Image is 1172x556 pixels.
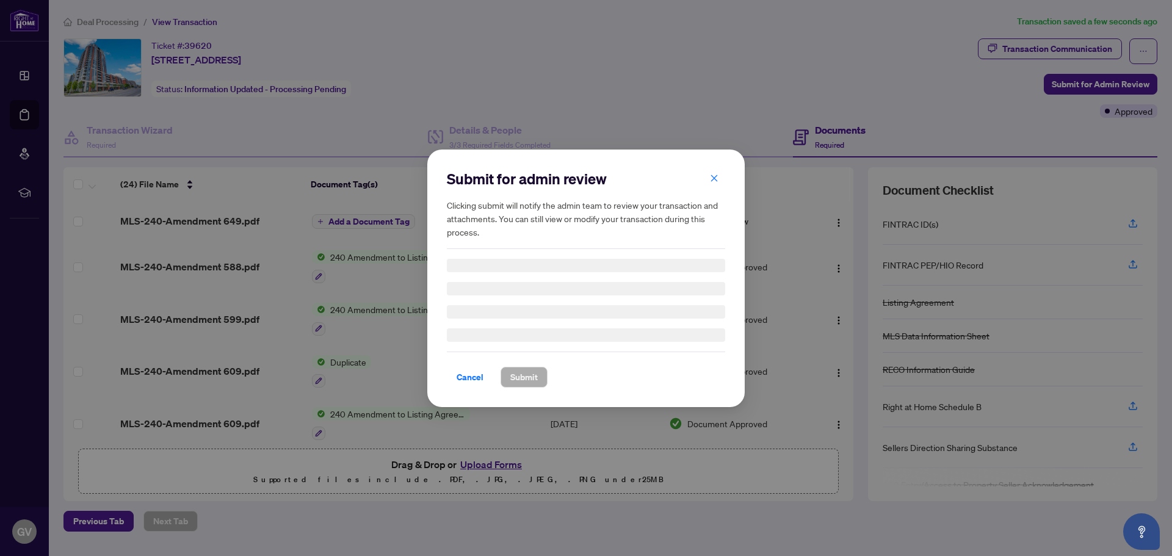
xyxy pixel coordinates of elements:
[447,169,725,189] h2: Submit for admin review
[447,367,493,388] button: Cancel
[501,367,548,388] button: Submit
[1123,513,1160,550] button: Open asap
[447,198,725,239] h5: Clicking submit will notify the admin team to review your transaction and attachments. You can st...
[710,173,718,182] span: close
[457,367,483,387] span: Cancel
